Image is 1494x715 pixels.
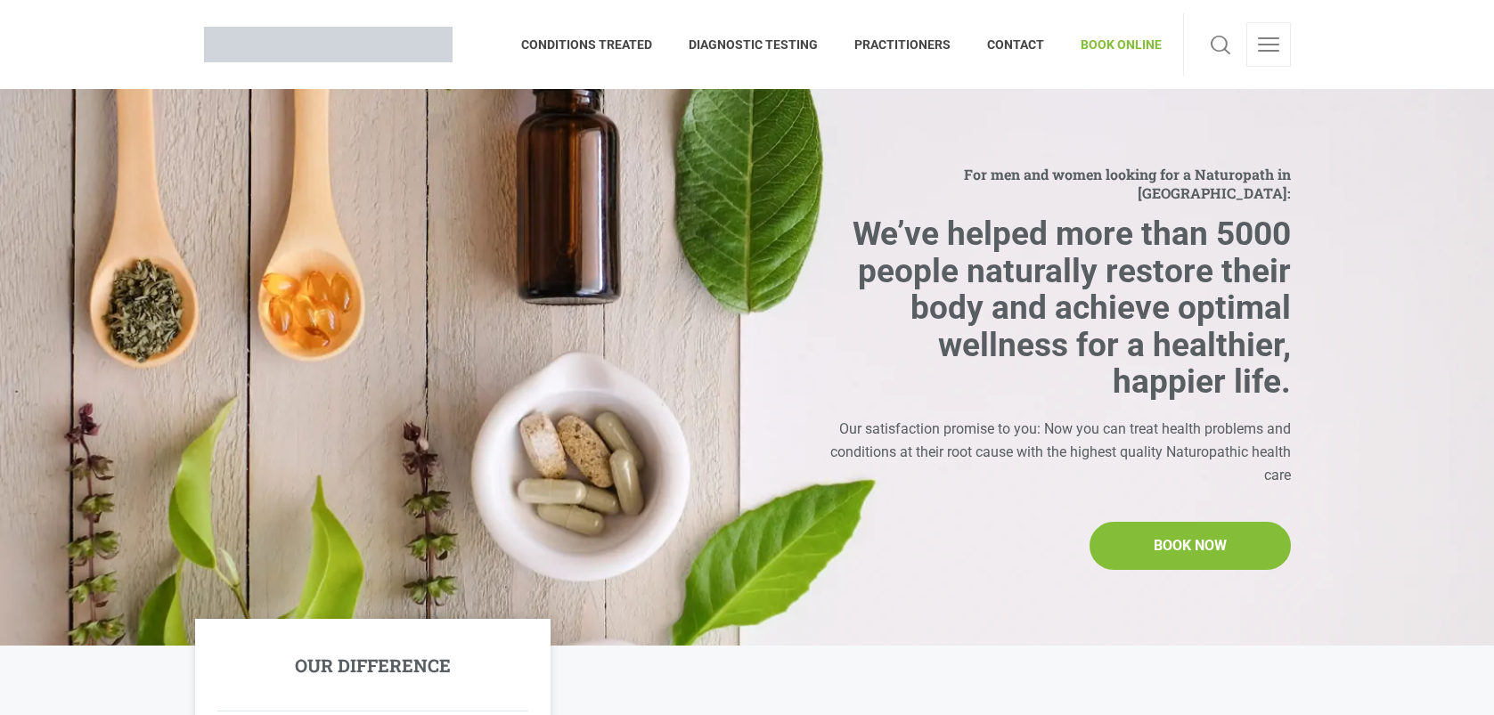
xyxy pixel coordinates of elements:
span: PRACTITIONERS [837,30,969,59]
a: Brisbane Naturopath [204,13,453,76]
a: DIAGNOSTIC TESTING [671,13,837,76]
a: CONDITIONS TREATED [521,13,671,76]
a: CONTACT [969,13,1063,76]
span: BOOK NOW [1154,534,1227,557]
span: DIAGNOSTIC TESTING [671,30,837,59]
img: Brisbane Naturopath [204,27,453,62]
a: BOOK ONLINE [1063,13,1162,76]
span: For men and women looking for a Naturopath in [GEOGRAPHIC_DATA]: [821,165,1291,202]
span: BOOK ONLINE [1063,30,1162,59]
h5: OUR DIFFERENCE [295,654,451,676]
a: Search [1205,22,1236,67]
h2: We’ve helped more than 5000 people naturally restore their body and achieve optimal wellness for ... [821,215,1291,400]
div: Our satisfaction promise to you: Now you can treat health problems and conditions at their root c... [821,418,1291,486]
span: CONDITIONS TREATED [521,30,671,59]
span: CONTACT [969,30,1063,59]
a: PRACTITIONERS [837,13,969,76]
a: BOOK NOW [1090,522,1291,570]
